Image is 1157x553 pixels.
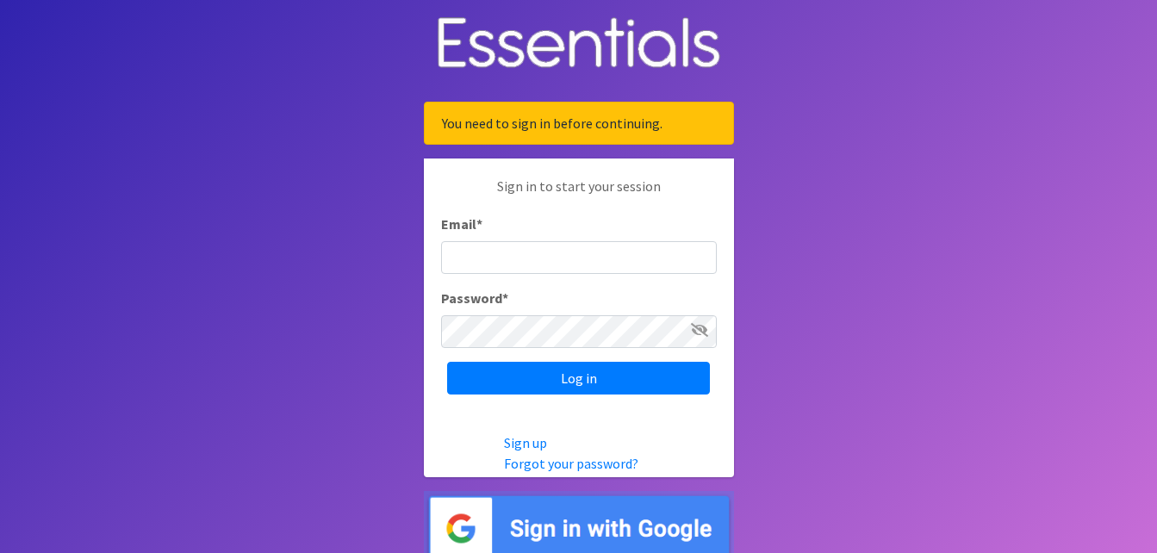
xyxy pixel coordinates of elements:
[424,102,734,145] div: You need to sign in before continuing.
[476,215,482,233] abbr: required
[504,455,638,472] a: Forgot your password?
[447,362,710,395] input: Log in
[441,288,508,308] label: Password
[504,434,547,451] a: Sign up
[441,214,482,234] label: Email
[441,176,717,214] p: Sign in to start your session
[502,289,508,307] abbr: required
